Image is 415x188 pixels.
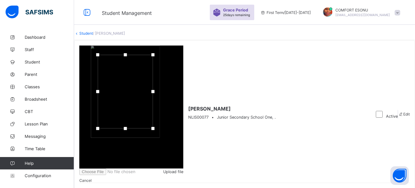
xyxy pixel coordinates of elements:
[335,8,390,12] span: COMFORT ESONU
[223,8,248,12] span: Grace Period
[163,169,183,174] span: Upload file
[188,115,209,120] span: NLIS00077
[386,114,398,119] span: Active
[25,161,74,166] span: Help
[403,112,410,116] span: Edit
[102,10,152,16] span: Student Management
[25,173,74,178] span: Configuration
[25,59,74,64] span: Student
[223,13,250,17] span: 25 days remaining
[335,13,390,17] span: [EMAIL_ADDRESS][DOMAIN_NAME]
[79,31,93,36] a: Student
[188,106,276,112] span: [PERSON_NAME]
[25,146,74,151] span: Time Table
[188,115,276,120] div: •
[25,72,74,77] span: Parent
[390,166,409,185] button: Open asap
[213,9,221,16] img: sticker-purple.71386a28dfed39d6af7621340158ba97.svg
[6,6,53,19] img: safsims
[25,84,74,89] span: Classes
[317,7,403,18] div: COMFORTESONU
[25,109,74,114] span: CBT
[25,47,74,52] span: Staff
[25,97,74,102] span: Broadsheet
[93,31,125,36] span: / [PERSON_NAME]
[260,10,311,15] span: session/term information
[25,35,74,40] span: Dashboard
[79,178,92,183] span: Cancel
[25,121,74,126] span: Lesson Plan
[25,134,74,139] span: Messaging
[217,115,276,120] span: Junior Secondary School One, .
